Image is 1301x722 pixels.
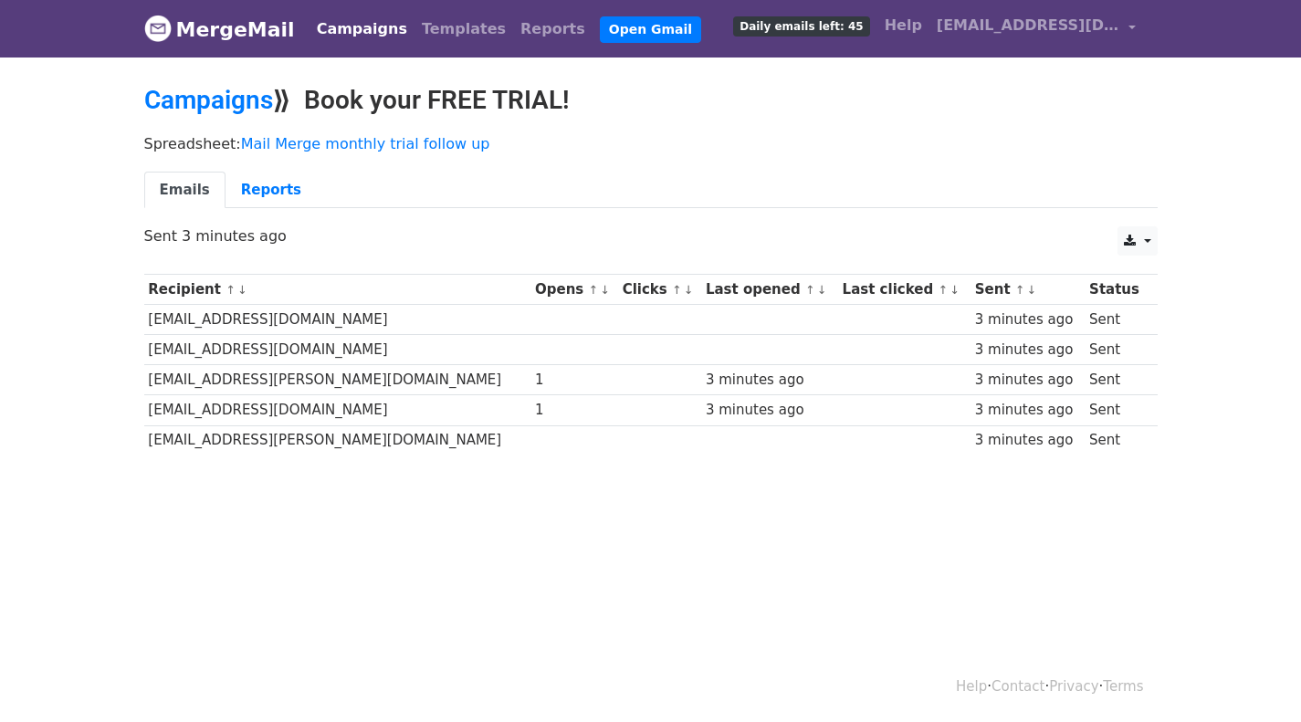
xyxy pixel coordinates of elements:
[1085,335,1148,365] td: Sent
[991,678,1044,695] a: Contact
[929,7,1143,50] a: [EMAIL_ADDRESS][DOMAIN_NAME]
[144,85,273,115] a: Campaigns
[975,309,1081,330] div: 3 minutes ago
[971,275,1085,305] th: Sent
[956,678,987,695] a: Help
[1085,395,1148,425] td: Sent
[1027,283,1037,297] a: ↓
[1085,275,1148,305] th: Status
[144,134,1158,153] p: Spreadsheet:
[144,425,531,455] td: [EMAIL_ADDRESS][PERSON_NAME][DOMAIN_NAME]
[144,172,226,209] a: Emails
[975,340,1081,361] div: 3 minutes ago
[600,16,701,43] a: Open Gmail
[1103,678,1143,695] a: Terms
[805,283,815,297] a: ↑
[513,11,593,47] a: Reports
[144,275,531,305] th: Recipient
[1085,365,1148,395] td: Sent
[226,172,317,209] a: Reports
[144,10,295,48] a: MergeMail
[701,275,838,305] th: Last opened
[817,283,827,297] a: ↓
[1085,425,1148,455] td: Sent
[144,15,172,42] img: MergeMail logo
[975,430,1081,451] div: 3 minutes ago
[1049,678,1098,695] a: Privacy
[144,85,1158,116] h2: ⟫ Book your FREE TRIAL!
[618,275,701,305] th: Clicks
[237,283,247,297] a: ↓
[684,283,694,297] a: ↓
[144,395,531,425] td: [EMAIL_ADDRESS][DOMAIN_NAME]
[241,135,490,152] a: Mail Merge monthly trial follow up
[600,283,610,297] a: ↓
[144,226,1158,246] p: Sent 3 minutes ago
[950,283,960,297] a: ↓
[1085,305,1148,335] td: Sent
[877,7,929,44] a: Help
[726,7,876,44] a: Daily emails left: 45
[144,335,531,365] td: [EMAIL_ADDRESS][DOMAIN_NAME]
[975,370,1081,391] div: 3 minutes ago
[937,15,1119,37] span: [EMAIL_ADDRESS][DOMAIN_NAME]
[144,305,531,335] td: [EMAIL_ADDRESS][DOMAIN_NAME]
[589,283,599,297] a: ↑
[535,400,614,421] div: 1
[530,275,618,305] th: Opens
[975,400,1081,421] div: 3 minutes ago
[226,283,236,297] a: ↑
[144,365,531,395] td: [EMAIL_ADDRESS][PERSON_NAME][DOMAIN_NAME]
[1015,283,1025,297] a: ↑
[672,283,682,297] a: ↑
[310,11,414,47] a: Campaigns
[733,16,869,37] span: Daily emails left: 45
[535,370,614,391] div: 1
[706,370,834,391] div: 3 minutes ago
[938,283,948,297] a: ↑
[706,400,834,421] div: 3 minutes ago
[414,11,513,47] a: Templates
[838,275,971,305] th: Last clicked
